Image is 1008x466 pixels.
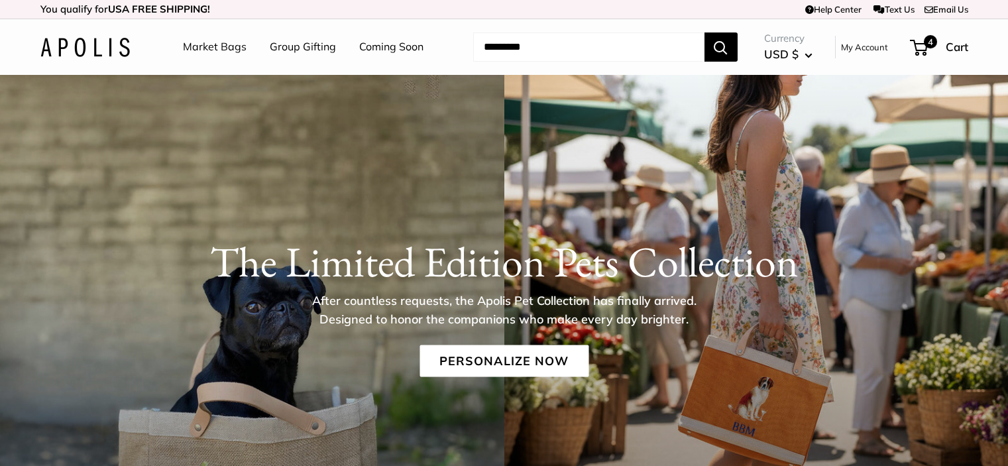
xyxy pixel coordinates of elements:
p: After countless requests, the Apolis Pet Collection has finally arrived. Designed to honor the co... [289,292,720,329]
a: 4 Cart [911,36,968,58]
a: Market Bags [183,37,247,57]
strong: USA FREE SHIPPING! [108,3,210,15]
button: USD $ [764,44,812,65]
a: Group Gifting [270,37,336,57]
a: My Account [841,39,888,55]
a: Text Us [873,4,914,15]
a: Coming Soon [359,37,423,57]
input: Search... [473,32,704,62]
a: Personalize Now [420,345,588,377]
span: Currency [764,29,812,48]
span: USD $ [764,47,799,61]
img: Apolis [40,38,130,57]
button: Search [704,32,738,62]
span: 4 [923,35,936,48]
a: Help Center [805,4,862,15]
h1: The Limited Edition Pets Collection [40,237,968,287]
a: Email Us [924,4,968,15]
span: Cart [946,40,968,54]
